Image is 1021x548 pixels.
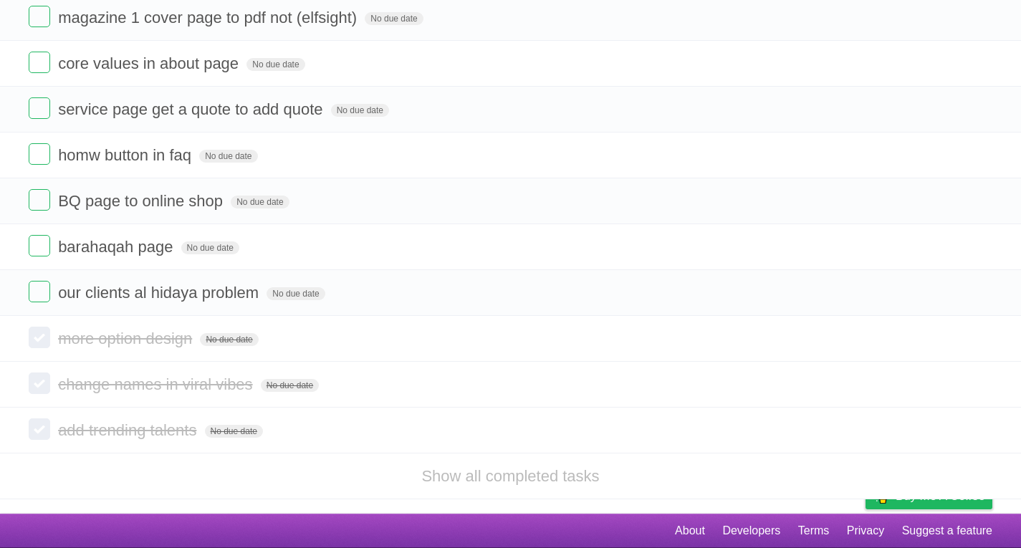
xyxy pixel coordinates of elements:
[29,97,50,119] label: Done
[365,12,423,25] span: No due date
[58,54,242,72] span: core values in about page
[58,238,176,256] span: barahaqah page
[675,517,705,544] a: About
[205,425,263,438] span: No due date
[58,192,226,210] span: BQ page to online shop
[29,52,50,73] label: Done
[29,281,50,302] label: Done
[58,330,196,347] span: more option design
[246,58,305,71] span: No due date
[29,327,50,348] label: Done
[58,421,200,439] span: add trending talents
[29,235,50,256] label: Done
[181,241,239,254] span: No due date
[29,372,50,394] label: Done
[29,6,50,27] label: Done
[421,467,599,485] a: Show all completed tasks
[58,100,326,118] span: service page get a quote to add quote
[29,143,50,165] label: Done
[847,517,884,544] a: Privacy
[331,104,389,117] span: No due date
[261,379,319,392] span: No due date
[58,375,256,393] span: change names in viral vibes
[199,150,257,163] span: No due date
[902,517,992,544] a: Suggest a feature
[58,284,262,302] span: our clients al hidaya problem
[231,196,289,208] span: No due date
[58,146,195,164] span: homw button in faq
[267,287,325,300] span: No due date
[29,418,50,440] label: Done
[58,9,360,27] span: magazine 1 cover page to pdf not (elfsight)
[896,484,985,509] span: Buy me a coffee
[29,189,50,211] label: Done
[798,517,830,544] a: Terms
[722,517,780,544] a: Developers
[200,333,258,346] span: No due date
